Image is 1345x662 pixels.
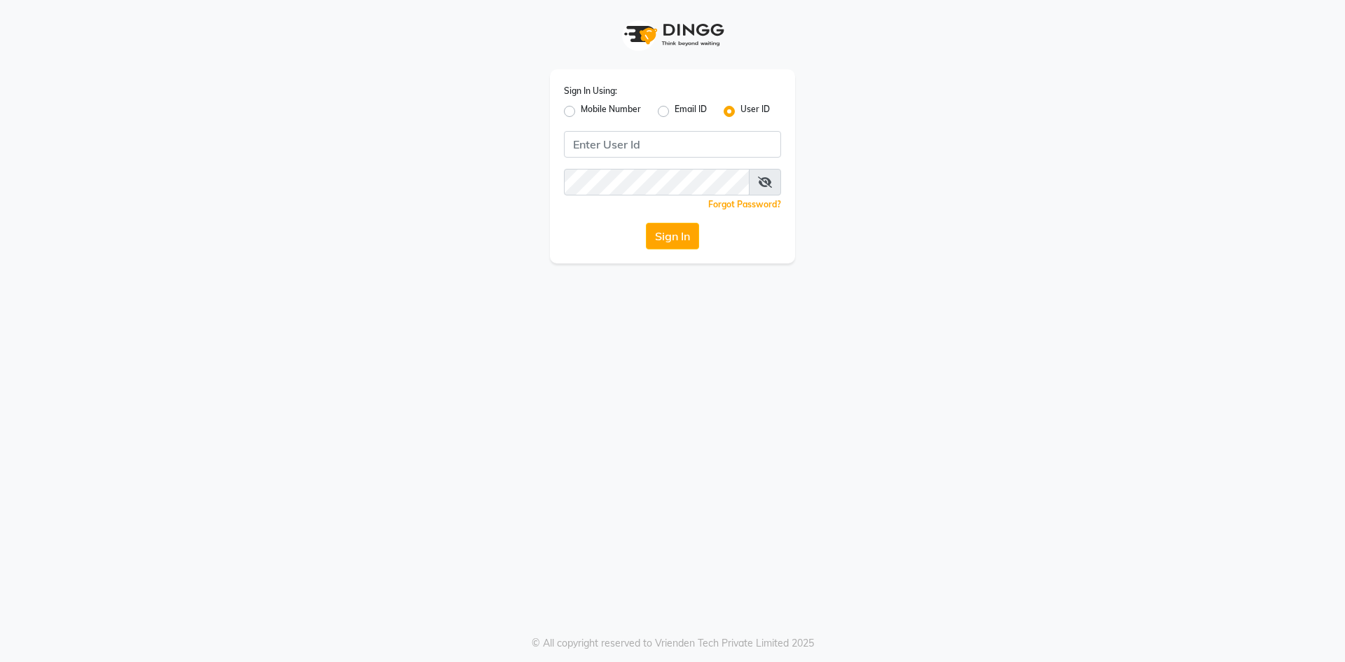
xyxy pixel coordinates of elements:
label: Email ID [675,103,707,120]
input: Username [564,131,781,158]
label: Mobile Number [581,103,641,120]
label: User ID [740,103,770,120]
button: Sign In [646,223,699,249]
input: Username [564,169,750,195]
img: logo1.svg [616,14,729,55]
label: Sign In Using: [564,85,617,97]
a: Forgot Password? [708,199,781,209]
